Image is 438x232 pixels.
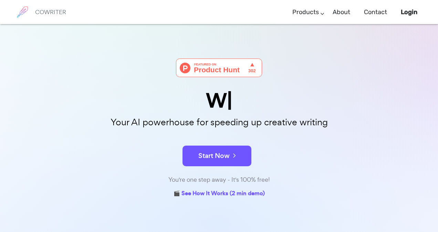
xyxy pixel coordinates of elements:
button: Start Now [182,146,251,166]
h6: COWRITER [35,9,66,15]
div: W [47,91,391,110]
a: Contact [364,2,387,22]
img: brand logo [14,3,31,21]
a: Products [292,2,319,22]
img: Cowriter - Your AI buddy for speeding up creative writing | Product Hunt [176,59,262,77]
div: You're one step away - It's 100% free! [47,175,391,185]
b: Login [401,8,417,16]
p: Your AI powerhouse for speeding up creative writing [47,115,391,130]
a: 🎬 See How It Works (2 min demo) [174,189,265,199]
a: Login [401,2,417,22]
a: About [333,2,350,22]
